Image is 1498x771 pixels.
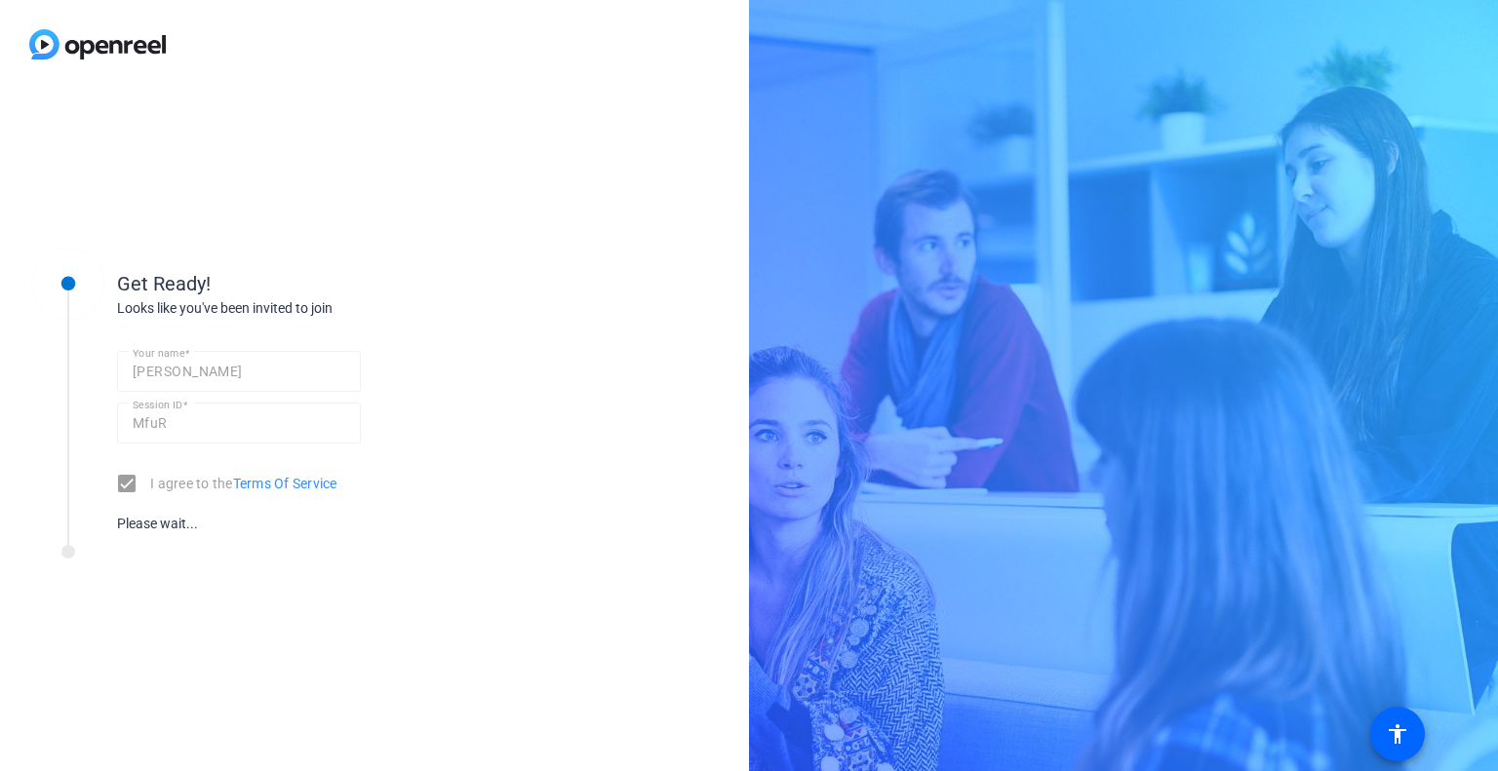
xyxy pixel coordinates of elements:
[117,298,507,319] div: Looks like you've been invited to join
[133,347,184,359] mat-label: Your name
[133,399,182,410] mat-label: Session ID
[1386,722,1409,746] mat-icon: accessibility
[117,269,507,298] div: Get Ready!
[117,514,361,534] div: Please wait...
